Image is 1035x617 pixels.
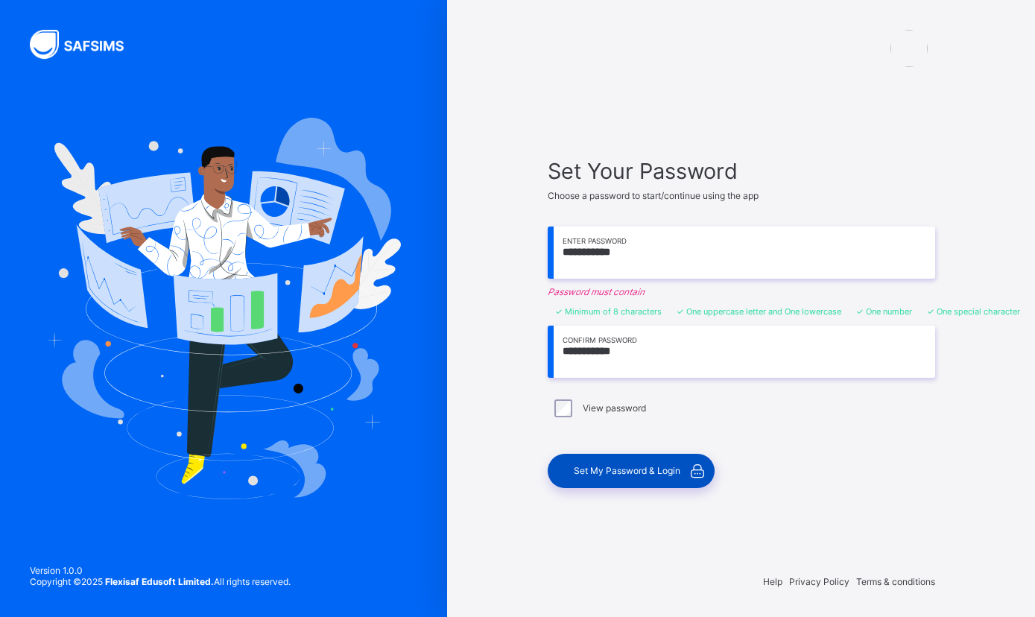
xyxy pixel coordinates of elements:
span: Choose a password to start/continue using the app [548,190,759,201]
span: Copyright © 2025 All rights reserved. [30,576,291,587]
img: SAFSIMS Logo [30,30,142,59]
span: Terms & conditions [856,576,935,587]
li: One number [856,306,912,317]
span: Privacy Policy [789,576,849,587]
strong: Flexisaf Edusoft Limited. [105,576,214,587]
span: Version 1.0.0 [30,565,291,576]
span: Set Your Password [548,158,935,184]
span: Help [763,576,782,587]
label: View password [583,402,646,414]
li: Minimum of 8 characters [555,306,662,317]
li: One special character [927,306,1020,317]
span: Set My Password & Login [574,465,680,476]
li: One uppercase letter and One lowercase [677,306,841,317]
em: Password must contain [548,286,935,297]
img: Hero Image [46,118,401,499]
